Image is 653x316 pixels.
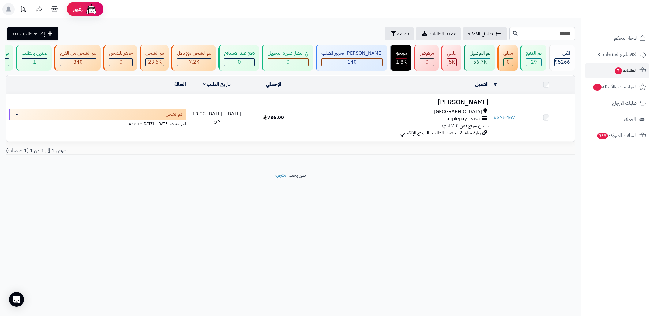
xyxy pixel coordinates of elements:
a: الكل95266 [547,45,576,71]
span: العملاء [624,115,636,124]
span: 23.6K [148,58,162,66]
div: مرفوض [420,50,434,57]
span: 1.8K [396,58,407,66]
div: Open Intercom Messenger [9,292,24,307]
span: [GEOGRAPHIC_DATA] [434,108,482,115]
a: إضافة طلب جديد [7,27,58,40]
div: تم الشحن من الفرع [60,50,96,57]
a: طلبات الإرجاع [585,96,649,110]
span: زيارة مباشرة - مصدر الطلب: الموقع الإلكتروني [400,129,481,137]
a: الحالة [174,81,186,88]
a: الطلبات7 [585,63,649,78]
span: 7 [615,67,622,74]
span: السلات المتروكة [596,131,637,140]
span: 368 [597,133,608,139]
a: المراجعات والأسئلة10 [585,79,649,94]
span: 29 [531,58,537,66]
a: تصدير الطلبات [416,27,461,40]
div: تم الشحن [145,50,164,57]
a: السلات المتروكة368 [585,128,649,143]
a: تم الشحن من الفرع 340 [53,45,102,71]
span: 56.7K [473,58,487,66]
span: [DATE] - [DATE] 10:23 ص [192,110,241,125]
div: تم الدفع [526,50,542,57]
span: الأقسام والمنتجات [603,50,637,59]
a: # [494,81,497,88]
div: 0 [109,59,132,66]
a: لوحة التحكم [585,31,649,45]
div: 29 [526,59,541,66]
span: تصدير الطلبات [430,30,456,37]
div: عرض 1 إلى 1 من 1 (1 صفحات) [2,147,291,154]
a: تعديل بالطلب 1 [15,45,53,71]
span: 7.2K [189,58,199,66]
a: تم التوصيل 56.7K [463,45,496,71]
a: تحديثات المنصة [16,3,32,17]
span: طلباتي المُوكلة [468,30,493,37]
span: شحن سريع (من ٢-٧ ايام) [442,122,489,129]
div: 0 [504,59,513,66]
a: دفع عند الاستلام 0 [217,45,261,71]
span: 1 [33,58,36,66]
span: 0 [507,58,510,66]
img: ai-face.png [85,3,97,15]
div: 56703 [470,59,490,66]
div: جاهز للشحن [109,50,133,57]
span: الطلبات [614,66,637,75]
a: تم الدفع 29 [519,45,547,71]
span: 10 [593,84,602,91]
div: تعديل بالطلب [22,50,47,57]
div: في انتظار صورة التحويل [268,50,309,57]
span: applepay - visa [447,115,480,122]
div: 4977 [447,59,456,66]
span: طلبات الإرجاع [612,99,637,107]
span: 140 [347,58,357,66]
div: 0 [268,59,308,66]
span: # [494,114,497,121]
h3: [PERSON_NAME] [304,99,489,106]
span: تصفية [397,30,409,37]
a: العميل [475,81,489,88]
a: ملغي 5K [440,45,463,71]
span: المراجعات والأسئلة [592,83,637,91]
div: تم التوصيل [470,50,490,57]
a: طلباتي المُوكلة [463,27,507,40]
span: 340 [73,58,83,66]
div: [PERSON_NAME] تجهيز الطلب [321,50,383,57]
span: 0 [119,58,122,66]
span: 0 [238,58,241,66]
div: معلق [503,50,513,57]
button: تصفية [385,27,414,40]
a: الإجمالي [266,81,281,88]
div: 0 [420,59,434,66]
span: تم الشحن [166,111,182,118]
a: معلق 0 [496,45,519,71]
span: 0 [287,58,290,66]
div: 0 [224,59,254,66]
span: 0 [426,58,429,66]
div: 340 [60,59,96,66]
a: جاهز للشحن 0 [102,45,138,71]
a: في انتظار صورة التحويل 0 [261,45,314,71]
span: لوحة التحكم [614,34,637,42]
span: 95266 [555,58,570,66]
a: تم الشحن 23.6K [138,45,170,71]
span: رفيق [73,6,83,13]
a: متجرة [275,171,286,179]
span: 786.00 [263,114,284,121]
span: إضافة طلب جديد [12,30,45,37]
div: 1 [22,59,47,66]
div: ملغي [447,50,457,57]
span: 5K [449,58,455,66]
div: 1813 [396,59,407,66]
a: #375467 [494,114,515,121]
div: اخر تحديث: [DATE] - [DATE] 12:19 م [9,120,186,126]
a: تم الشحن مع ناقل 7.2K [170,45,217,71]
div: تم الشحن مع ناقل [177,50,211,57]
a: تاريخ الطلب [203,81,231,88]
div: دفع عند الاستلام [224,50,255,57]
div: 23643 [146,59,164,66]
div: الكل [554,50,570,57]
a: [PERSON_NAME] تجهيز الطلب 140 [314,45,388,71]
a: مرفوض 0 [413,45,440,71]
